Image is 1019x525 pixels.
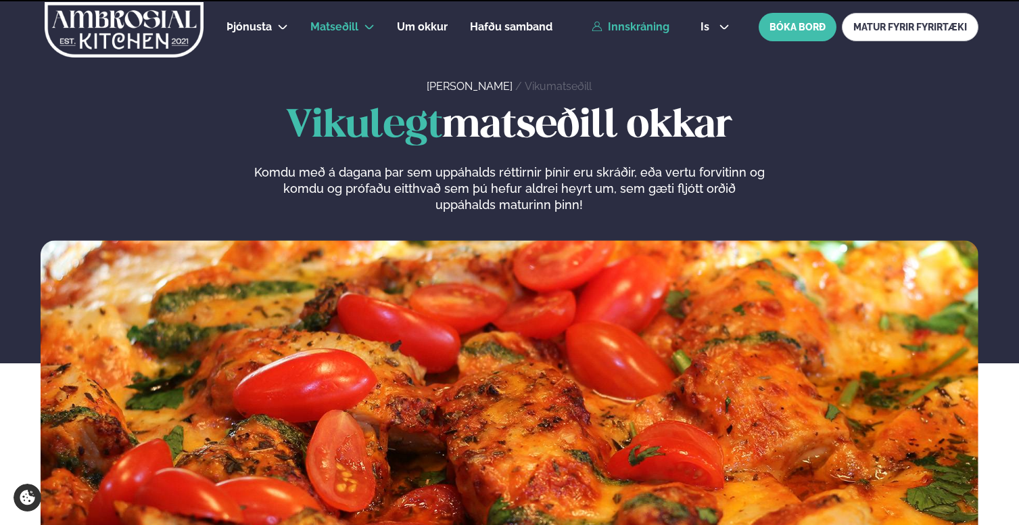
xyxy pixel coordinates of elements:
h1: matseðill okkar [41,105,978,148]
a: [PERSON_NAME] [427,80,513,93]
span: Hafðu samband [470,20,552,33]
a: Um okkur [397,19,448,35]
a: Matseðill [310,19,358,35]
button: BÓKA BORÐ [759,13,836,41]
a: Hafðu samband [470,19,552,35]
p: Komdu með á dagana þar sem uppáhalds réttirnir þínir eru skráðir, eða vertu forvitinn og komdu og... [254,164,765,213]
span: Þjónusta [227,20,272,33]
img: logo [43,2,205,58]
span: Um okkur [397,20,448,33]
a: Þjónusta [227,19,272,35]
a: Vikumatseðill [525,80,592,93]
span: Matseðill [310,20,358,33]
a: Cookie settings [14,484,41,511]
span: is [701,22,713,32]
span: / [515,80,525,93]
a: Innskráning [592,21,669,33]
a: MATUR FYRIR FYRIRTÆKI [842,13,978,41]
span: Vikulegt [286,108,442,145]
button: is [690,22,740,32]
